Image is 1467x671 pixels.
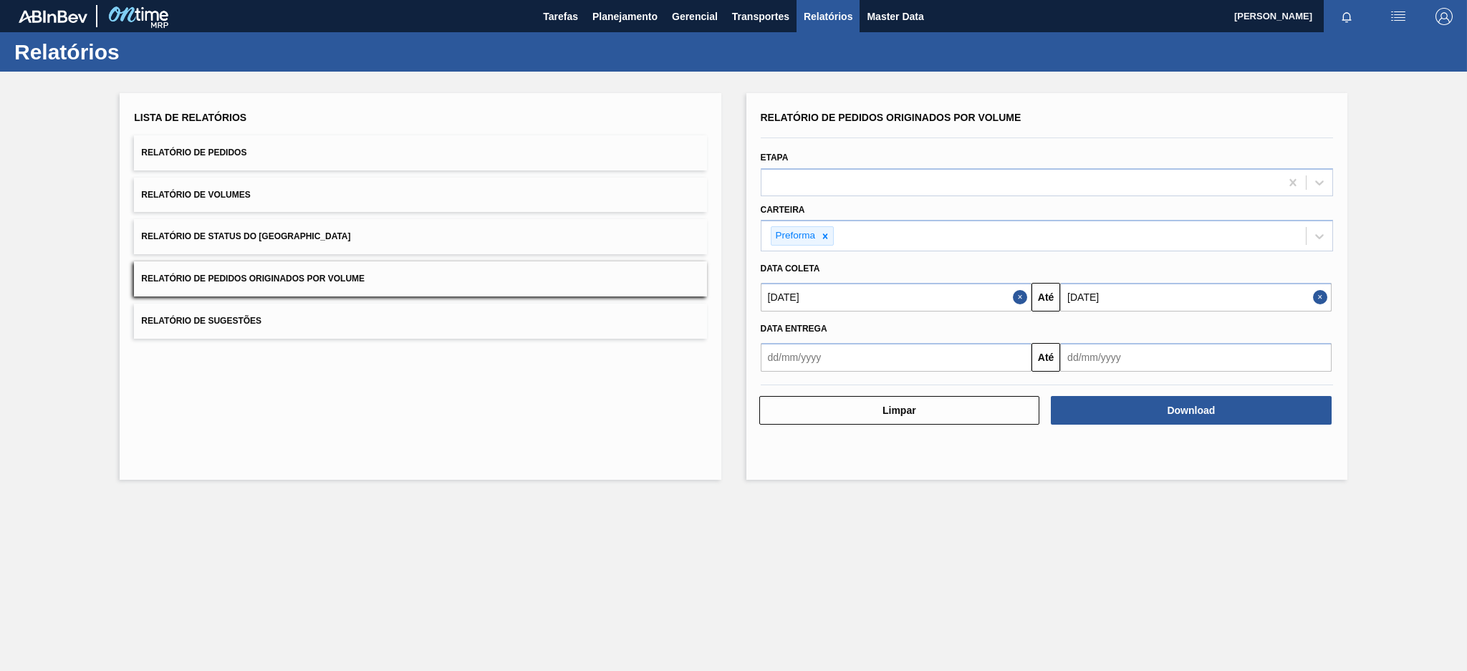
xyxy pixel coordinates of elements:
button: Relatório de Sugestões [134,304,706,339]
span: Master Data [867,8,923,25]
input: dd/mm/yyyy [761,343,1032,372]
label: Carteira [761,205,805,215]
span: Data entrega [761,324,827,334]
button: Até [1031,343,1060,372]
span: Relatório de Volumes [141,190,250,200]
button: Close [1313,283,1332,312]
span: Data coleta [761,264,820,274]
input: dd/mm/yyyy [1060,343,1332,372]
span: Relatório de Pedidos [141,148,246,158]
span: Relatório de Status do [GEOGRAPHIC_DATA] [141,231,350,241]
img: TNhmsLtSVTkK8tSr43FrP2fwEKptu5GPRR3wAAAABJRU5ErkJggg== [19,10,87,23]
button: Notificações [1324,6,1370,26]
button: Até [1031,283,1060,312]
span: Relatório de Pedidos Originados por Volume [761,112,1021,123]
span: Relatório de Pedidos Originados por Volume [141,274,365,284]
span: Transportes [732,8,789,25]
span: Gerencial [672,8,718,25]
button: Relatório de Status do [GEOGRAPHIC_DATA] [134,219,706,254]
span: Relatórios [804,8,852,25]
label: Etapa [761,153,789,163]
input: dd/mm/yyyy [761,283,1032,312]
div: Preforma [771,227,818,245]
span: Relatório de Sugestões [141,316,261,326]
button: Limpar [759,396,1040,425]
span: Lista de Relatórios [134,112,246,123]
button: Close [1013,283,1031,312]
button: Relatório de Pedidos Originados por Volume [134,261,706,296]
button: Download [1051,396,1332,425]
img: Logout [1435,8,1453,25]
input: dd/mm/yyyy [1060,283,1332,312]
button: Relatório de Volumes [134,178,706,213]
span: Tarefas [543,8,578,25]
span: Planejamento [592,8,658,25]
button: Relatório de Pedidos [134,135,706,170]
h1: Relatórios [14,44,269,60]
img: userActions [1390,8,1407,25]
